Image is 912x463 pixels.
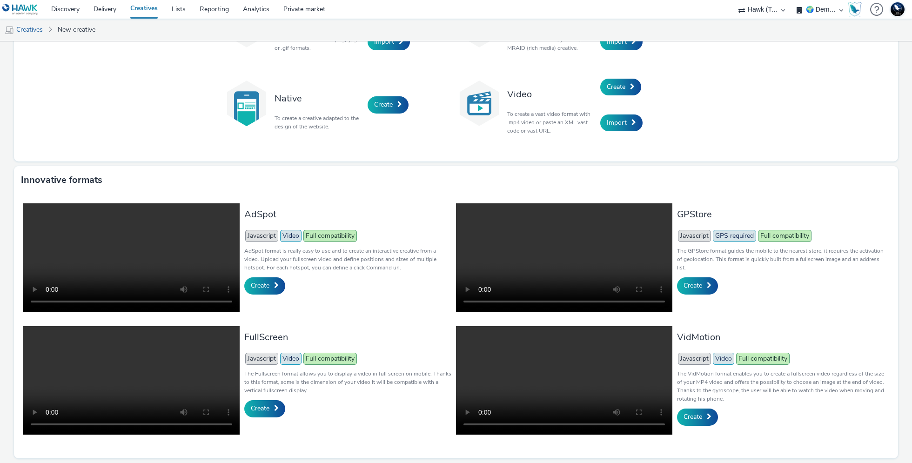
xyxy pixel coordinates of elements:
img: Hawk Academy [848,2,862,17]
span: Javascript [245,230,278,242]
a: Import [600,114,643,131]
p: To create a banner with .png, .jpg or .gif formats. [275,35,363,52]
h3: Video [507,88,596,101]
p: The Fullscreen format allows you to display a video in full screen on mobile. Thanks to this form... [244,369,451,395]
img: mobile [5,26,14,35]
a: Hawk Academy [848,2,865,17]
span: Full compatibility [303,230,357,242]
span: Import [607,37,627,46]
img: undefined Logo [2,4,38,15]
img: native.svg [223,80,270,127]
span: Full compatibility [736,353,790,365]
span: Video [280,353,302,365]
span: Create [607,82,625,91]
a: Import [600,34,643,50]
h3: GPStore [677,208,884,221]
span: Create [684,412,702,421]
span: Javascript [678,230,711,242]
h3: FullScreen [244,331,451,343]
a: Create [677,277,718,294]
span: Full compatibility [758,230,811,242]
img: video.svg [456,80,503,127]
p: To create an HTML5 / javascript or MRAID (rich media) creative. [507,35,596,52]
span: Create [684,281,702,290]
p: AdSpot format is really easy to use and to create an interactive creative from a video. Upload yo... [244,247,451,272]
a: New creative [53,19,100,41]
span: Video [280,230,302,242]
span: Import [374,37,394,46]
p: To create a vast video format with .mp4 video or paste an XML vast code or vast URL. [507,110,596,135]
a: Create [600,79,641,95]
span: Create [251,404,269,413]
a: Create [368,96,409,113]
h3: Native [275,92,363,105]
span: Javascript [245,353,278,365]
span: Create [374,100,393,109]
a: Create [244,400,285,417]
span: Javascript [678,353,711,365]
h3: VidMotion [677,331,884,343]
p: To create a creative adapted to the design of the website. [275,114,363,131]
a: Create [244,277,285,294]
img: Support Hawk [891,2,905,16]
h3: AdSpot [244,208,451,221]
span: Full compatibility [303,353,357,365]
span: Import [607,118,627,127]
h3: Innovative formats [21,173,102,187]
p: The VidMotion format enables you to create a fullscreen video regardless of the size of your MP4 ... [677,369,884,403]
a: Import [368,34,410,50]
a: Create [677,409,718,425]
p: The GPStore format guides the mobile to the nearest store, it requires the activation of geolocat... [677,247,884,272]
span: GPS required [713,230,756,242]
span: Video [713,353,734,365]
span: Create [251,281,269,290]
